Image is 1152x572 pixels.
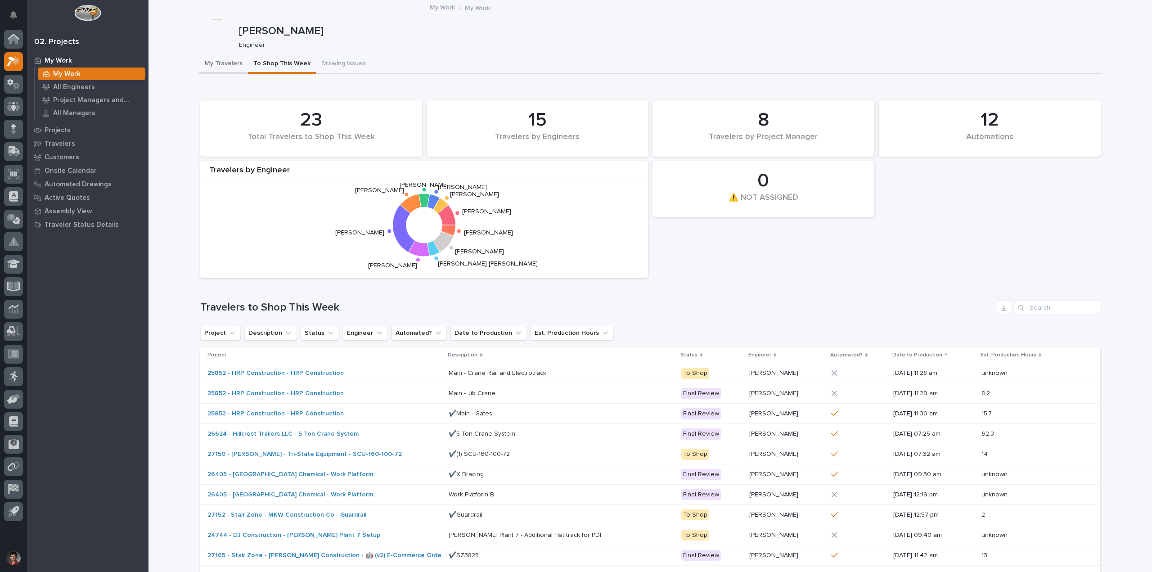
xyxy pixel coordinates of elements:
p: 62.3 [981,428,996,438]
p: Engineer [748,350,771,360]
a: 26405 - [GEOGRAPHIC_DATA] Chemical - Work Platform [207,491,373,499]
div: To Shop [681,509,709,521]
tr: 25852 - HRP Construction - HRP Construction ✔️Main - Gates✔️Main - Gates Final Review[PERSON_NAME... [200,404,1100,424]
tr: 25852 - HRP Construction - HRP Construction Main - Jib CraneMain - Jib Crane Final Review[PERSON_... [200,383,1100,404]
div: Travelers by Engineer [200,166,648,180]
p: My Work [53,70,81,78]
a: 27165 - Stair Zone - [PERSON_NAME] Construction - 🤖 (v2) E-Commerce Order with Fab Item [207,552,486,559]
p: [DATE] 11:29 am [893,390,974,397]
p: ✔️Main - Gates [449,408,494,418]
p: [PERSON_NAME] Plant 7 - Additional Flat track for PDI [449,530,603,539]
p: [PERSON_NAME] [749,530,800,539]
p: [DATE] 11:42 am [893,552,974,559]
p: Travelers [45,140,75,148]
button: Drawing Issues [316,55,371,74]
p: Projects [45,126,71,135]
text: [PERSON_NAME] [368,262,417,269]
text: [PERSON_NAME] [PERSON_NAME] [438,261,538,267]
p: My Work [465,2,490,12]
p: Onsite Calendar [45,167,97,175]
text: [PERSON_NAME] [335,230,384,236]
div: Final Review [681,388,721,399]
a: Assembly View [27,204,148,218]
p: [PERSON_NAME] [749,428,800,438]
button: To Shop This Week [248,55,316,74]
a: 26405 - [GEOGRAPHIC_DATA] Chemical - Work Platform [207,471,373,478]
a: Automated Drawings [27,177,148,191]
a: Projects [27,123,148,137]
img: Workspace Logo [74,5,101,21]
p: [PERSON_NAME] [749,388,800,397]
p: [DATE] 07:32 am [893,450,974,458]
button: Notifications [4,5,23,24]
p: unknown [981,489,1009,499]
div: 15 [442,109,633,131]
p: Automated Drawings [45,180,112,189]
div: 02. Projects [34,37,79,47]
text: [PERSON_NAME] [464,230,513,236]
p: Date to Production [892,350,942,360]
p: ✔️5 Ton Crane System [449,428,517,438]
p: ✔️Guardrail [449,509,484,519]
div: 0 [668,170,859,192]
div: Travelers by Project Manager [668,132,859,151]
button: Description [244,326,297,340]
div: Automations [894,132,1085,151]
a: All Managers [35,107,148,119]
tr: 27150 - [PERSON_NAME] - Tri-State Equipment - SCU-160-100-72 ✔️(1) SCU-160-100-72✔️(1) SCU-160-10... [200,444,1100,464]
tr: 24744 - DJ Construction - [PERSON_NAME] Plant 7 Setup [PERSON_NAME] Plant 7 - Additional Flat tra... [200,525,1100,545]
p: unknown [981,368,1009,377]
button: Est. Production Hours [531,326,614,340]
p: [PERSON_NAME] [749,368,800,377]
tr: 27165 - Stair Zone - [PERSON_NAME] Construction - 🤖 (v2) E-Commerce Order with Fab Item ✔️SZ3825✔... [200,545,1100,566]
div: To Shop [681,368,709,379]
a: 25852 - HRP Construction - HRP Construction [207,410,344,418]
p: [PERSON_NAME] [239,25,1098,38]
a: 26624 - Hillcrest Trailers LLC - 5 Ton Crane System [207,430,359,438]
p: [DATE] 07:25 am [893,430,974,438]
p: [PERSON_NAME] [749,489,800,499]
text: [PERSON_NAME] [355,187,404,194]
input: Search [1015,301,1100,315]
p: Project Managers and Engineers [53,96,142,104]
a: Customers [27,150,148,164]
p: ✔️X Bracing [449,469,486,478]
button: Project [200,326,241,340]
p: My Work [45,57,72,65]
p: 13 [981,550,989,559]
p: Assembly View [45,207,92,216]
div: To Shop [681,530,709,541]
p: [DATE] 09:30 am [893,471,974,478]
a: 27152 - Stair Zone - MKW Construction Co - Guardrail [207,511,366,519]
p: unknown [981,530,1009,539]
div: ⚠️ NOT ASSIGNED [668,193,859,212]
text: [PERSON_NAME] [450,191,499,198]
div: Final Review [681,428,721,440]
a: Project Managers and Engineers [35,94,148,106]
div: Final Review [681,489,721,500]
a: My Work [27,54,148,67]
p: Est. Production Hours [981,350,1036,360]
p: [PERSON_NAME] [749,469,800,478]
p: [DATE] 12:57 pm [893,511,974,519]
p: 15.7 [981,408,994,418]
a: 24744 - DJ Construction - [PERSON_NAME] Plant 7 Setup [207,531,380,539]
p: Active Quotes [45,194,90,202]
p: ✔️(1) SCU-160-100-72 [449,449,512,458]
button: Automated? [391,326,447,340]
a: 25852 - HRP Construction - HRP Construction [207,369,344,377]
div: To Shop [681,449,709,460]
text: [PERSON_NAME] [438,185,487,191]
button: Date to Production [450,326,527,340]
button: Engineer [343,326,388,340]
p: Traveler Status Details [45,221,119,229]
a: Travelers [27,137,148,150]
p: [DATE] 09:40 am [893,531,974,539]
p: [PERSON_NAME] [749,408,800,418]
p: [PERSON_NAME] [749,449,800,458]
p: Project [207,350,226,360]
a: 25852 - HRP Construction - HRP Construction [207,390,344,397]
a: My Work [430,2,455,12]
p: Description [448,350,477,360]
